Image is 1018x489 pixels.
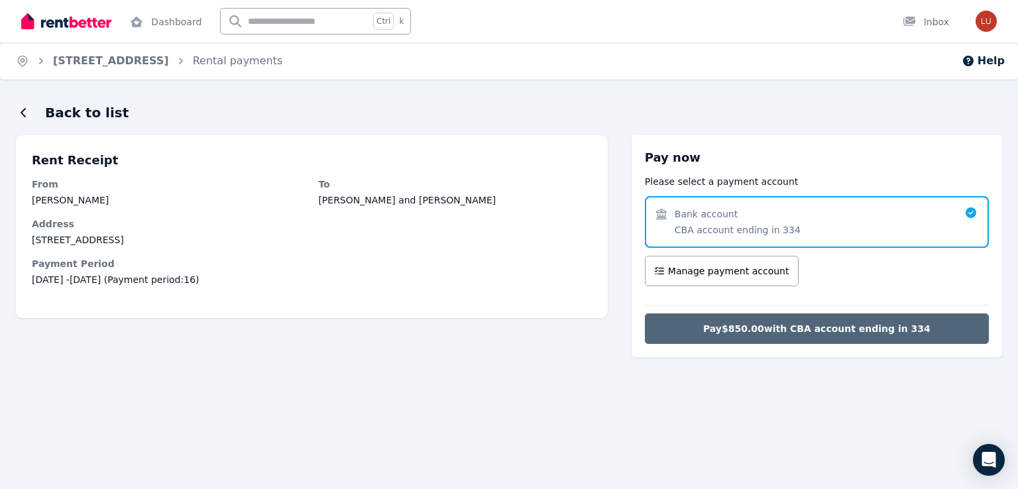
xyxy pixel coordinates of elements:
[32,257,592,270] dt: Payment Period
[703,322,931,335] span: Pay $850.00 with CBA account ending in 334
[32,233,592,246] dd: [STREET_ADDRESS]
[45,103,129,122] h1: Back to list
[645,175,989,188] p: Please select a payment account
[962,53,1005,69] button: Help
[976,11,997,32] img: Kajaluxshan Shanmugaratnam
[32,151,592,170] p: Rent Receipt
[53,54,169,67] a: [STREET_ADDRESS]
[32,273,592,286] span: [DATE] - [DATE] (Payment period: 16 )
[21,11,111,31] img: RentBetter
[675,223,801,237] span: CBA account ending in 334
[193,54,283,67] a: Rental payments
[318,193,591,207] dd: [PERSON_NAME] and [PERSON_NAME]
[645,256,799,286] button: Manage payment account
[645,148,989,167] h3: Pay now
[32,217,592,231] dt: Address
[32,178,305,191] dt: From
[675,207,738,221] span: Bank account
[373,13,394,30] span: Ctrl
[32,193,305,207] dd: [PERSON_NAME]
[399,16,404,27] span: k
[318,178,591,191] dt: To
[973,444,1005,476] div: Open Intercom Messenger
[903,15,949,28] div: Inbox
[668,264,789,278] span: Manage payment account
[645,313,989,344] button: Pay$850.00with CBA account ending in 334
